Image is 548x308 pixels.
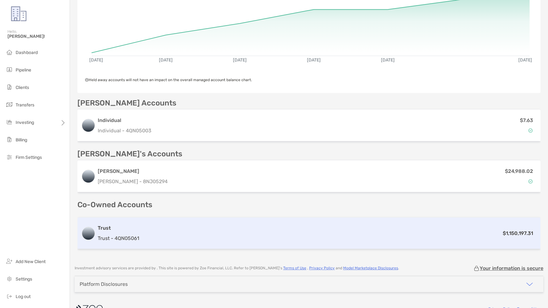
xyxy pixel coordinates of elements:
img: investing icon [6,118,13,126]
text: [DATE] [159,57,173,63]
span: Billing [16,137,27,143]
text: [DATE] [89,57,103,63]
img: dashboard icon [6,48,13,56]
span: Clients [16,85,29,90]
span: Transfers [16,102,34,108]
img: add_new_client icon [6,257,13,265]
img: billing icon [6,136,13,143]
img: settings icon [6,275,13,282]
p: $24,988.02 [505,167,533,175]
p: Individual - 4QN05003 [98,127,151,134]
h3: Trust [98,224,139,232]
img: Account Status icon [528,179,533,183]
p: Investment advisory services are provided by . This site is powered by Zoe Financial, LLC. Refer ... [75,266,399,271]
a: Model Marketplace Disclosures [343,266,398,270]
img: logo account [82,119,95,132]
text: [DATE] [381,57,395,63]
h3: [PERSON_NAME] [98,168,168,175]
div: Platform Disclosures [80,281,128,287]
img: icon arrow [526,281,533,288]
span: Log out [16,294,31,299]
p: [PERSON_NAME]'s Accounts [77,150,182,158]
p: Co-Owned Accounts [77,201,541,209]
p: Your information is secure [480,265,543,271]
img: pipeline icon [6,66,13,73]
h3: Individual [98,117,151,124]
img: Account Status icon [528,128,533,133]
text: [DATE] [307,57,321,63]
span: Add New Client [16,259,46,264]
a: Terms of Use [283,266,306,270]
img: logo account [82,227,95,240]
img: clients icon [6,83,13,91]
p: [PERSON_NAME] - 8NJ05294 [98,178,168,185]
a: Privacy Policy [309,266,335,270]
span: Dashboard [16,50,38,55]
span: Settings [16,276,32,282]
span: Firm Settings [16,155,42,160]
img: Zoe Logo [7,2,30,25]
img: transfers icon [6,101,13,108]
p: $1,150,197.31 [503,229,533,237]
span: Pipeline [16,67,31,73]
text: [DATE] [518,57,532,63]
span: Investing [16,120,34,125]
p: $7.63 [520,116,533,124]
text: [DATE] [233,57,247,63]
img: logo account [82,170,95,183]
p: [PERSON_NAME] Accounts [77,99,176,107]
span: [PERSON_NAME]! [7,34,66,39]
span: Held away accounts will not have an impact on the overall managed account balance chart. [85,78,252,82]
img: logout icon [6,292,13,300]
p: Trust - 4QN05061 [98,234,139,242]
img: firm-settings icon [6,153,13,161]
